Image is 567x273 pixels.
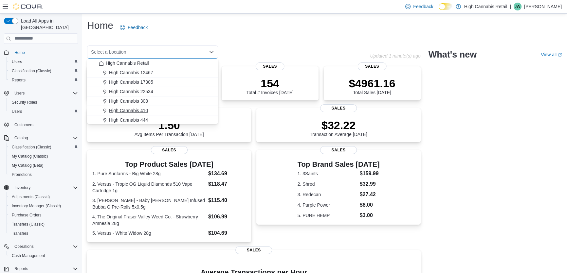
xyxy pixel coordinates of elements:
div: Julie Wood [514,3,521,10]
span: Home [12,48,78,57]
h1: Home [87,19,113,32]
span: Feedback [128,24,148,31]
span: Reports [9,76,78,84]
span: Sales [255,62,284,70]
h3: Top Brand Sales [DATE] [298,161,380,168]
span: Users [12,59,22,64]
button: Transfers (Classic) [7,220,81,229]
span: Reports [14,266,28,271]
button: Classification (Classic) [7,66,81,76]
div: Avg Items Per Transaction [DATE] [135,119,204,137]
button: Reports [12,265,31,273]
button: Purchase Orders [7,211,81,220]
dd: $106.99 [208,213,246,221]
span: Promotions [12,172,32,177]
span: High Cannabis 308 [109,98,148,104]
span: Users [12,109,22,114]
dd: $27.42 [360,191,380,198]
p: High Cannabis Retail [464,3,507,10]
span: Adjustments (Classic) [12,194,50,199]
div: Choose from the following options [87,59,218,163]
div: Total Sales [DATE] [349,77,395,95]
button: High Cannabis 12467 [87,68,218,77]
span: Transfers [9,230,78,237]
dt: 2. Shred [298,181,357,187]
button: Promotions [7,170,81,179]
dd: $134.69 [208,170,246,178]
a: Users [9,58,25,66]
p: | [510,3,511,10]
p: 154 [246,77,293,90]
button: High Cannabis 410 [87,106,218,115]
span: Sales [235,246,272,254]
button: Users [1,89,81,98]
button: Users [12,89,27,97]
span: My Catalog (Beta) [12,163,44,168]
a: Cash Management [9,252,47,260]
dt: 4. The Original Fraser Valley Weed Co. - Strawberry Amnesia 28g [92,213,206,227]
button: My Catalog (Classic) [7,152,81,161]
button: Customers [1,120,81,129]
dd: $32.99 [360,180,380,188]
dd: $159.99 [360,170,380,178]
button: High Cannabis 444 [87,115,218,125]
span: Operations [14,244,34,249]
a: Classification (Classic) [9,67,54,75]
span: Users [12,89,78,97]
div: Total # Invoices [DATE] [246,77,293,95]
button: Classification (Classic) [7,143,81,152]
p: Updated 1 minute(s) ago [370,53,420,59]
a: Reports [9,76,28,84]
button: High Cannabis 308 [87,96,218,106]
span: Inventory [12,184,78,192]
a: Purchase Orders [9,211,44,219]
span: Transfers [12,231,28,236]
button: Catalog [12,134,30,142]
span: Adjustments (Classic) [9,193,78,201]
button: Close list of options [209,49,214,55]
span: Reports [12,77,26,83]
span: Cash Management [12,253,45,258]
button: Adjustments (Classic) [7,192,81,201]
dt: 4. Purple Power [298,202,357,208]
span: Inventory Manager (Classic) [12,203,61,209]
button: Operations [1,242,81,251]
span: Security Roles [12,100,37,105]
input: Dark Mode [439,3,452,10]
h3: Top Product Sales [DATE] [92,161,246,168]
span: Transfers (Classic) [12,222,45,227]
span: Catalog [12,134,78,142]
span: Home [14,50,25,55]
span: Sales [320,146,357,154]
button: My Catalog (Beta) [7,161,81,170]
span: Purchase Orders [9,211,78,219]
dt: 1. Pure Sunfarms - Big White 28g [92,170,206,177]
span: Inventory [14,185,30,190]
dd: $118.47 [208,180,246,188]
div: Transaction Average [DATE] [310,119,367,137]
span: Reports [12,265,78,273]
span: Customers [12,121,78,129]
dt: 5. PURE HEMP [298,212,357,219]
dt: 1. 3Saints [298,170,357,177]
button: Users [7,107,81,116]
span: Cash Management [9,252,78,260]
p: $32.22 [310,119,367,132]
span: High Cannabis 22534 [109,88,153,95]
a: Home [12,49,27,57]
span: High Cannabis 17305 [109,79,153,85]
span: JW [515,3,520,10]
a: My Catalog (Classic) [9,152,51,160]
span: Purchase Orders [12,213,42,218]
dd: $115.40 [208,196,246,204]
span: Sales [357,62,387,70]
a: Adjustments (Classic) [9,193,52,201]
button: High Cannabis 22534 [87,87,218,96]
span: Classification (Classic) [12,145,51,150]
span: High Cannabis Retail [106,60,149,66]
p: [PERSON_NAME] [524,3,562,10]
a: Transfers (Classic) [9,220,47,228]
a: Security Roles [9,98,40,106]
span: Users [9,58,78,66]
